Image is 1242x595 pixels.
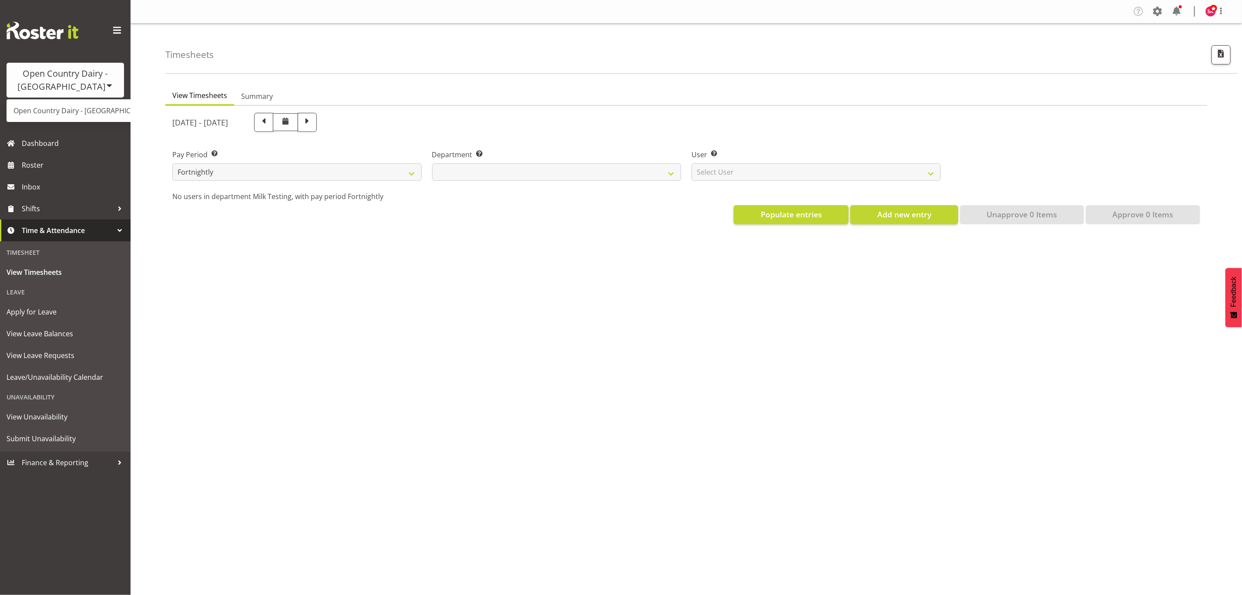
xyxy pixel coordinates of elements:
[241,91,273,101] span: Summary
[2,345,128,366] a: View Leave Requests
[1205,6,1216,17] img: stacey-allen7479.jpg
[1230,277,1238,307] span: Feedback
[22,180,126,193] span: Inbox
[165,50,214,60] h4: Timesheets
[7,305,124,318] span: Apply for Leave
[2,301,128,323] a: Apply for Leave
[1112,209,1173,220] span: Approve 0 Items
[2,366,128,388] a: Leave/Unavailability Calendar
[15,67,115,93] div: Open Country Dairy - [GEOGRAPHIC_DATA]
[22,456,113,469] span: Finance & Reporting
[22,137,126,150] span: Dashboard
[2,323,128,345] a: View Leave Balances
[1212,45,1231,64] button: Export CSV
[7,371,124,384] span: Leave/Unavailability Calendar
[877,209,931,220] span: Add new entry
[172,118,228,127] h5: [DATE] - [DATE]
[761,209,822,220] span: Populate entries
[7,103,175,118] a: Open Country Dairy - [GEOGRAPHIC_DATA]
[960,205,1084,224] button: Unapprove 0 Items
[7,410,124,423] span: View Unavailability
[2,388,128,406] div: Unavailability
[172,149,422,160] label: Pay Period
[2,428,128,450] a: Submit Unavailability
[2,243,128,261] div: Timesheet
[7,22,78,39] img: Rosterit website logo
[2,261,128,283] a: View Timesheets
[172,90,227,101] span: View Timesheets
[1086,205,1200,224] button: Approve 0 Items
[22,159,126,172] span: Roster
[7,266,124,279] span: View Timesheets
[691,149,941,160] label: User
[22,224,113,237] span: Time & Attendance
[172,191,1200,202] p: No users in department Milk Testing, with pay period Fortnightly
[734,205,849,224] button: Populate entries
[1225,268,1242,327] button: Feedback - Show survey
[432,149,681,160] label: Department
[7,349,124,362] span: View Leave Requests
[987,209,1057,220] span: Unapprove 0 Items
[7,327,124,340] span: View Leave Balances
[2,406,128,428] a: View Unavailability
[2,283,128,301] div: Leave
[22,202,113,215] span: Shifts
[850,205,958,224] button: Add new entry
[7,432,124,445] span: Submit Unavailability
